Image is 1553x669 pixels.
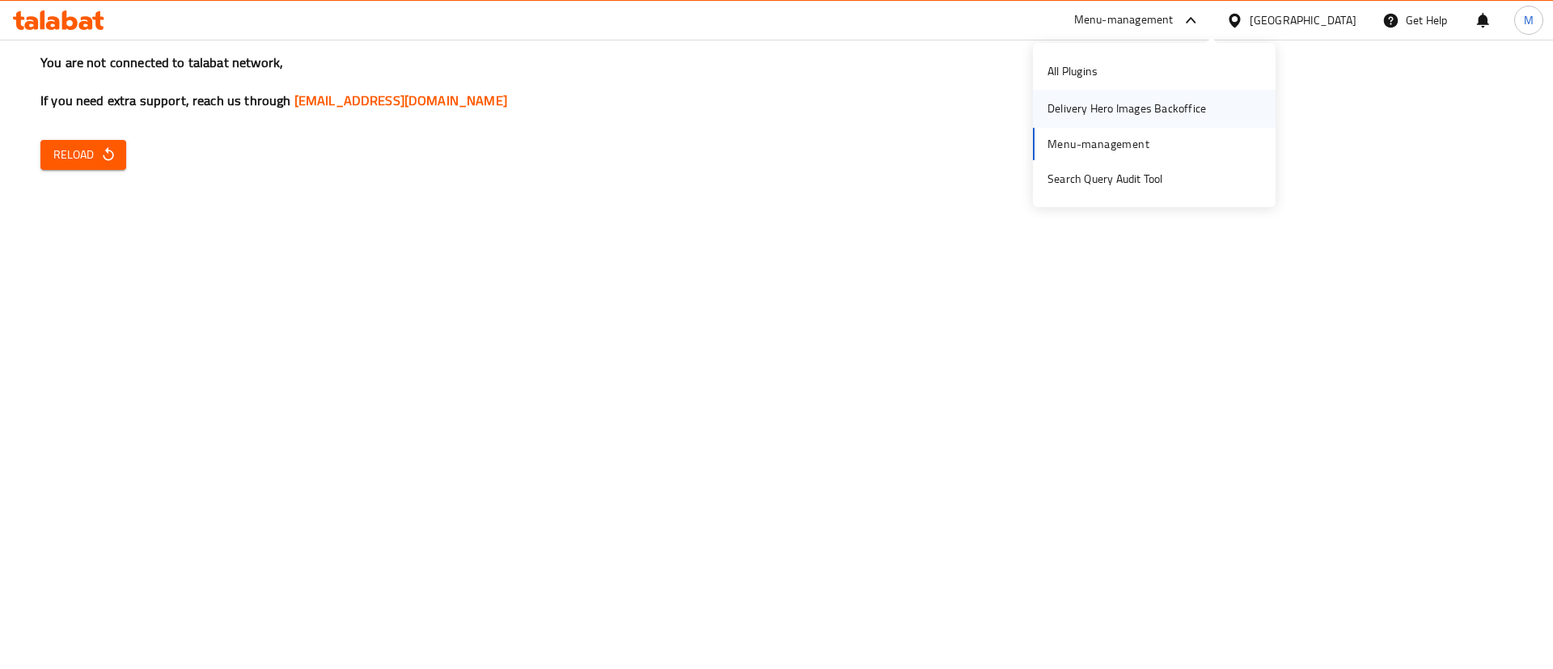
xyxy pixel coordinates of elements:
[294,88,507,112] a: [EMAIL_ADDRESS][DOMAIN_NAME]
[1047,170,1163,188] div: Search Query Audit Tool
[1524,11,1534,29] span: M
[1047,62,1098,80] div: All Plugins
[1250,11,1356,29] div: [GEOGRAPHIC_DATA]
[40,140,126,170] button: Reload
[40,53,1513,110] h3: You are not connected to talabat network, If you need extra support, reach us through
[1074,11,1174,30] div: Menu-management
[53,145,113,165] span: Reload
[1047,100,1206,117] div: Delivery Hero Images Backoffice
